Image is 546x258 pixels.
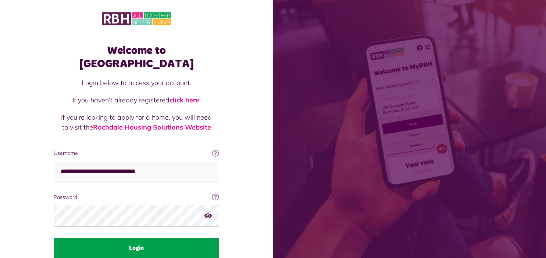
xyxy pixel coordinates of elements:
[93,123,211,131] a: Rochdale Housing Solutions Website
[61,112,212,132] p: If you're looking to apply for a home, you will need to visit the
[54,193,219,201] label: Password
[102,11,171,26] img: MyRBH
[54,44,219,70] h1: Welcome to [GEOGRAPHIC_DATA]
[54,149,219,157] label: Username
[61,95,212,105] p: If you haven't already registered .
[61,78,212,88] p: Login below to access your account.
[169,96,199,104] a: click here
